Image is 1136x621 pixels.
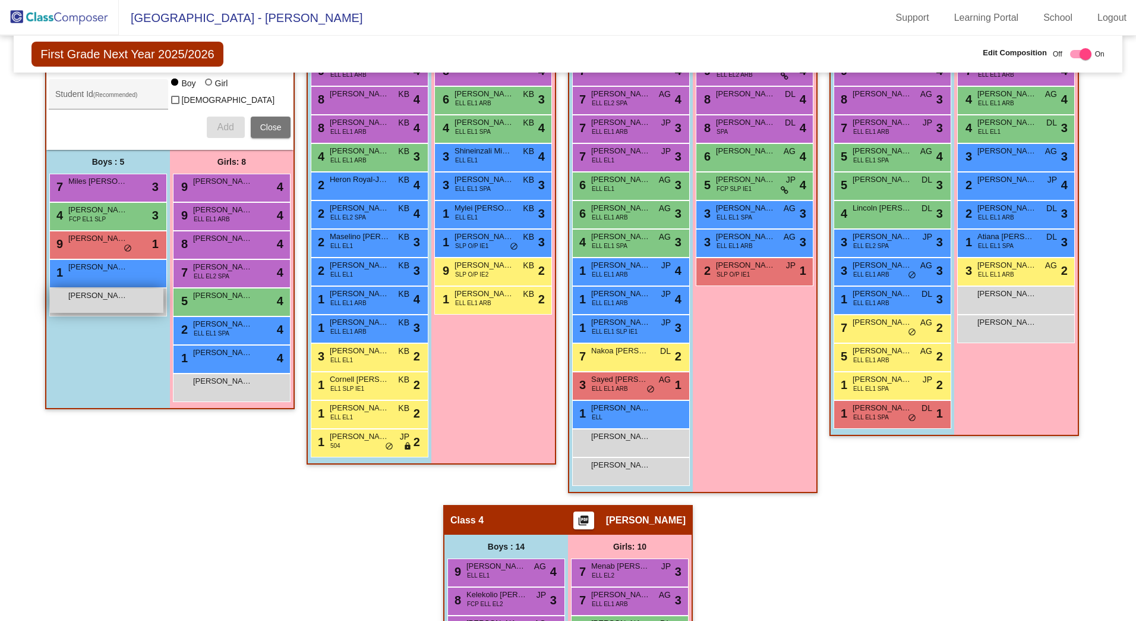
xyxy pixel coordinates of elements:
[1061,90,1068,108] span: 4
[523,259,534,272] span: KB
[701,207,711,220] span: 3
[538,290,545,308] span: 2
[440,207,449,220] span: 1
[455,213,478,222] span: ELL EL1
[977,202,1037,214] span: [PERSON_NAME]
[398,259,409,272] span: KB
[330,270,353,279] span: ELL EL1
[591,174,651,186] span: [PERSON_NAME] [PERSON_NAME]
[659,202,671,215] span: AG
[936,119,943,137] span: 3
[152,206,159,224] span: 3
[330,345,389,357] span: [PERSON_NAME] [PERSON_NAME]
[784,145,796,158] span: AG
[977,316,1037,328] span: [PERSON_NAME] [PERSON_NAME]
[330,316,389,328] span: [PERSON_NAME]
[523,174,534,186] span: KB
[217,122,233,132] span: Add
[193,175,253,187] span: [PERSON_NAME]
[701,121,711,134] span: 8
[398,231,409,243] span: KB
[1061,148,1068,165] span: 3
[170,150,294,174] div: Girls: 8
[398,117,409,129] span: KB
[1088,8,1136,27] a: Logout
[523,288,534,300] span: KB
[398,174,409,186] span: KB
[68,204,128,216] span: [PERSON_NAME]
[1095,49,1105,59] span: On
[68,233,128,244] span: [PERSON_NAME]
[576,93,586,106] span: 7
[330,174,389,186] span: Heron Royal-Jai Grey
[178,237,188,250] span: 8
[455,127,491,136] span: ELL EL1 SPA
[277,321,283,338] span: 4
[963,121,972,134] span: 4
[1061,205,1068,222] span: 3
[414,290,420,308] span: 4
[440,178,449,192] span: 3
[800,176,806,194] span: 4
[277,178,283,196] span: 4
[978,127,1001,136] span: ELL EL1
[181,93,274,107] span: [DEMOGRAPHIC_DATA]
[576,515,591,531] mat-icon: picture_as_pdf
[659,231,671,243] span: AG
[592,127,628,136] span: ELL EL1 ARB
[538,233,545,251] span: 3
[853,231,912,243] span: [PERSON_NAME]
[661,288,671,300] span: JP
[330,299,367,308] span: ELL EL1 ARB
[716,202,775,214] span: [PERSON_NAME]
[315,150,324,163] span: 4
[1034,8,1082,27] a: School
[53,237,63,250] span: 9
[455,184,491,193] span: ELL EL1 SPA
[277,292,283,310] span: 4
[978,213,1014,222] span: ELL EL1 ARB
[576,121,586,134] span: 7
[591,259,651,271] span: [PERSON_NAME]
[251,117,291,138] button: Close
[977,288,1037,300] span: [PERSON_NAME]
[978,99,1014,108] span: ELL EL1 ARB
[920,88,932,101] span: AG
[592,299,628,308] span: ELL EL1 ARB
[330,127,367,136] span: ELL EL1 ARB
[716,117,775,128] span: [PERSON_NAME]
[920,145,932,158] span: AG
[701,236,711,249] span: 3
[675,119,681,137] span: 3
[455,145,514,157] span: Shineinzali Min Myo
[591,145,651,157] span: [PERSON_NAME]
[573,512,594,529] button: Print Students Details
[701,150,711,163] span: 6
[592,241,627,250] span: ELL EL1 SPA
[68,261,128,273] span: [PERSON_NAME]
[963,93,972,106] span: 4
[119,8,362,27] span: [GEOGRAPHIC_DATA] - [PERSON_NAME]
[983,47,1047,59] span: Edit Composition
[315,293,324,306] span: 1
[398,202,409,215] span: KB
[1046,231,1057,243] span: DL
[315,236,324,249] span: 2
[936,319,943,337] span: 2
[330,288,389,300] span: [PERSON_NAME]
[440,150,449,163] span: 3
[716,231,775,243] span: [PERSON_NAME]
[784,202,796,215] span: AG
[455,241,488,250] span: SLP O/P IE1
[978,70,1014,79] span: ELL EL1 ARB
[592,270,628,279] span: ELL EL1 ARB
[330,202,389,214] span: [PERSON_NAME] [PERSON_NAME]
[315,121,324,134] span: 8
[923,231,932,243] span: JP
[853,270,889,279] span: ELL EL1 ARB
[717,184,752,193] span: FCP SLP IE1
[576,321,586,334] span: 1
[716,88,775,100] span: [PERSON_NAME]
[398,145,409,158] span: KB
[1061,176,1068,194] span: 4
